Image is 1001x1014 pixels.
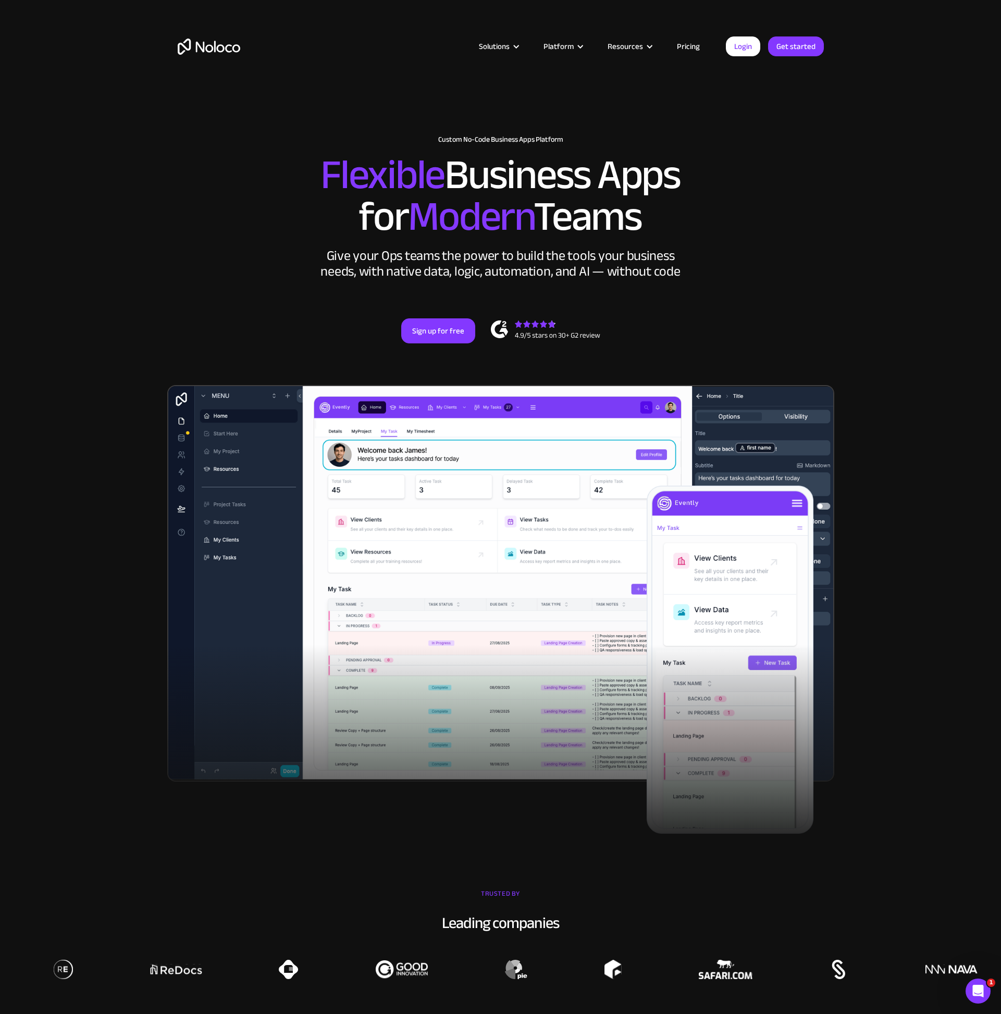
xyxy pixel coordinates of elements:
div: Solutions [479,40,510,53]
a: Pricing [664,40,713,53]
div: Resources [608,40,643,53]
span: 1 [987,979,995,987]
div: Give your Ops teams the power to build the tools your business needs, with native data, logic, au... [318,248,683,279]
div: Resources [595,40,664,53]
h1: Custom No-Code Business Apps Platform [178,135,824,144]
div: Platform [543,40,574,53]
iframe: Intercom live chat [966,979,991,1004]
a: Get started [768,36,824,56]
div: Platform [530,40,595,53]
h2: Business Apps for Teams [178,154,824,238]
span: Flexible [320,136,444,214]
a: home [178,39,240,55]
a: Login [726,36,760,56]
div: Solutions [466,40,530,53]
a: Sign up for free [401,318,475,343]
span: Modern [408,178,534,255]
